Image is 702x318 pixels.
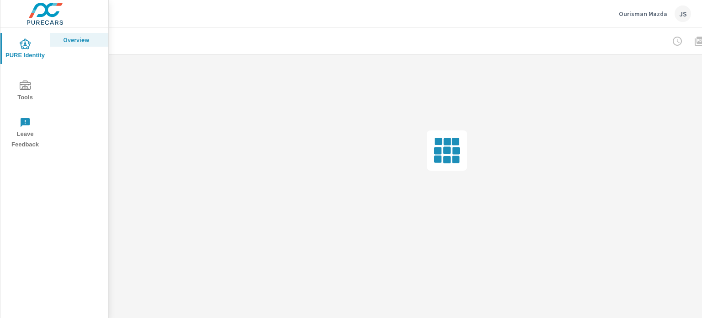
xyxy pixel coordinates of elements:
[3,81,47,103] span: Tools
[0,27,50,154] div: nav menu
[675,5,691,22] div: JS
[50,33,108,47] div: Overview
[63,35,101,44] p: Overview
[3,38,47,61] span: PURE Identity
[3,117,47,150] span: Leave Feedback
[619,10,667,18] p: Ourisman Mazda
